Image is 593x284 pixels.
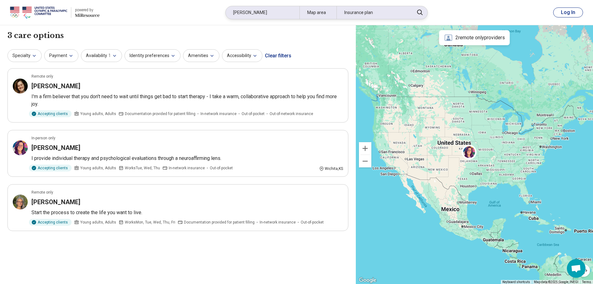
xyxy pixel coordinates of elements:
[226,6,299,19] div: [PERSON_NAME]
[222,49,262,62] button: Accessibility
[183,49,219,62] button: Amenities
[31,93,343,108] p: I'm a firm believer that you don't need to wait until things get bad to start therapy - I take a ...
[359,142,371,155] button: Zoom in
[184,219,255,225] span: Documentation provided for patient filling
[31,82,80,90] h3: [PERSON_NAME]
[125,49,181,62] button: Identity preferences
[10,5,67,20] img: USOPC
[7,30,64,41] h1: 3 care options
[567,259,586,278] div: Open chat
[125,111,195,117] span: Documentation provided for patient filling
[125,165,160,171] span: Works Tue, Wed, Thu
[75,7,100,13] div: powered by
[210,165,233,171] span: Out-of-pocket
[29,165,72,171] div: Accepting clients
[301,219,324,225] span: Out-of-pocket
[260,219,296,225] span: In-network insurance
[7,49,42,62] button: Specialty
[80,111,116,117] span: Young adults, Adults
[80,165,116,171] span: Young adults, Adults
[31,209,343,216] p: Start the process to create the life you want to live.
[29,110,72,117] div: Accepting clients
[270,111,313,117] span: Out-of-network insurance
[80,219,116,225] span: Young adults, Adults
[582,280,591,284] a: Terms (opens in new tab)
[31,74,53,79] p: Remote only
[108,52,111,59] span: 1
[31,135,55,141] p: In-person only
[337,6,410,19] div: Insurance plan
[319,166,343,171] div: Wichita , KS
[299,6,337,19] div: Map area
[200,111,237,117] span: In-network insurance
[125,219,175,225] span: Works Mon, Tue, Wed, Thu, Fri
[31,143,80,152] h3: [PERSON_NAME]
[31,155,343,162] p: I provide individual therapy and psychological evaluations through a neuroaffirming lens.
[169,165,205,171] span: In-network insurance
[265,48,291,63] div: Clear filters
[31,190,53,195] p: Remote only
[44,49,78,62] button: Payment
[359,155,371,167] button: Zoom out
[10,5,100,20] a: USOPCpowered by
[81,49,122,62] button: Availability1
[439,30,510,45] div: 2 remote only providers
[534,280,578,284] span: Map data ©2025 Google, INEGI
[29,219,72,226] div: Accepting clients
[553,7,583,17] button: Log In
[31,198,80,206] h3: [PERSON_NAME]
[242,111,265,117] span: Out-of-pocket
